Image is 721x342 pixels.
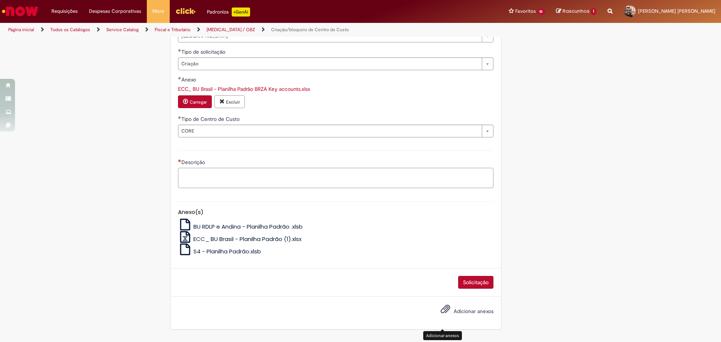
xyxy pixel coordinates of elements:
span: Obrigatório Preenchido [178,77,181,80]
img: ServiceNow [1,4,39,19]
button: Adicionar anexos [439,302,452,319]
button: Carregar anexo de Anexo Required [178,95,212,108]
span: Adicionar anexos [454,308,493,315]
a: Todos os Catálogos [50,27,90,33]
textarea: Descrição [178,168,493,188]
a: Fiscal e Tributário [155,27,190,33]
button: Solicitação [458,276,493,289]
a: [MEDICAL_DATA] / OBZ [207,27,255,33]
span: 1 [591,8,596,15]
span: BU RDLP e Andina - Planilha Padrão .xlsb [193,223,303,231]
small: Carregar [190,99,207,105]
span: Tipo de Centro de Custo [181,116,241,122]
h5: Anexo(s) [178,209,493,215]
span: Favoritos [515,8,536,15]
span: ECC_ BU Brasil - Planilha Padrão (1).xlsx [193,235,302,243]
span: Descrição [181,159,207,166]
a: Rascunhos [556,8,596,15]
span: 10 [537,9,545,15]
button: Excluir anexo ECC_ BU Brasil - Planilha Padrão BRZA Key accounts.xlsx [214,95,245,108]
a: Service Catalog [106,27,139,33]
a: Download de ECC_ BU Brasil - Planilha Padrão BRZA Key accounts.xlsx [178,86,310,92]
a: BU RDLP e Andina - Planilha Padrão .xlsb [178,223,303,231]
a: S4 - Planilha Padrão.xlsb [178,247,261,255]
span: Tipo de solicitação [181,48,227,55]
ul: Trilhas de página [6,23,475,37]
span: [PERSON_NAME] [PERSON_NAME] [638,8,715,14]
span: Obrigatório Preenchido [178,116,181,119]
span: Criação [181,58,478,70]
img: click_logo_yellow_360x200.png [175,5,196,17]
span: Rascunhos [563,8,590,15]
span: Despesas Corporativas [89,8,141,15]
div: Padroniza [207,8,250,17]
p: +GenAi [232,8,250,17]
span: CORE [181,125,478,137]
small: Excluir [226,99,240,105]
a: Criação/bloqueio de Centro de Custo [271,27,349,33]
span: Requisições [51,8,78,15]
span: Necessários [178,159,181,162]
span: More [152,8,164,15]
span: Obrigatório Preenchido [178,49,181,52]
div: Adicionar anexos [423,331,462,340]
span: S4 - Planilha Padrão.xlsb [193,247,261,255]
a: Página inicial [8,27,34,33]
a: ECC_ BU Brasil - Planilha Padrão (1).xlsx [178,235,302,243]
span: Anexo [181,76,198,83]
